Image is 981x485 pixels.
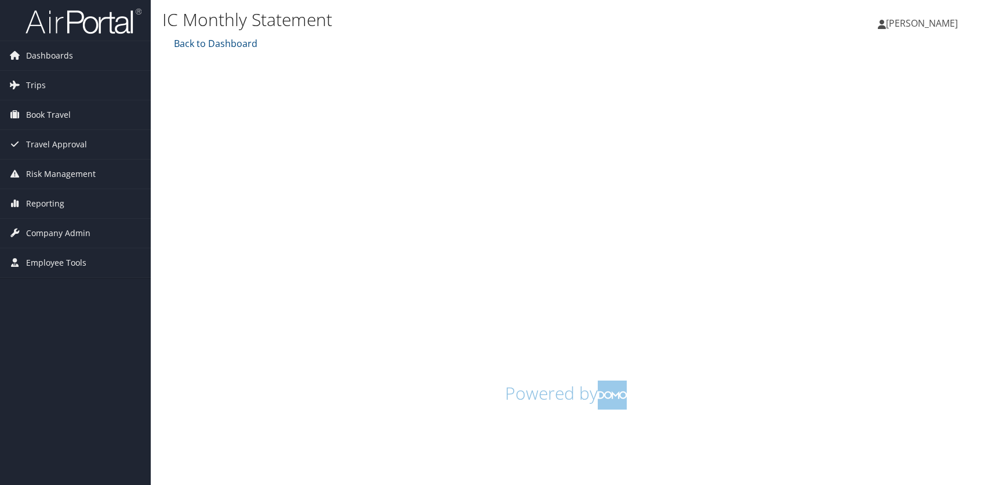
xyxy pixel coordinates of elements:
[162,8,700,32] h1: IC Monthly Statement
[886,17,958,30] span: [PERSON_NAME]
[26,100,71,129] span: Book Travel
[26,8,141,35] img: airportal-logo.png
[26,189,64,218] span: Reporting
[171,37,257,50] a: Back to Dashboard
[26,248,86,277] span: Employee Tools
[26,130,87,159] span: Travel Approval
[26,41,73,70] span: Dashboards
[26,219,90,248] span: Company Admin
[878,6,969,41] a: [PERSON_NAME]
[26,71,46,100] span: Trips
[26,160,96,189] span: Risk Management
[171,381,961,410] h1: Powered by
[598,381,627,410] img: domo-logo.png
